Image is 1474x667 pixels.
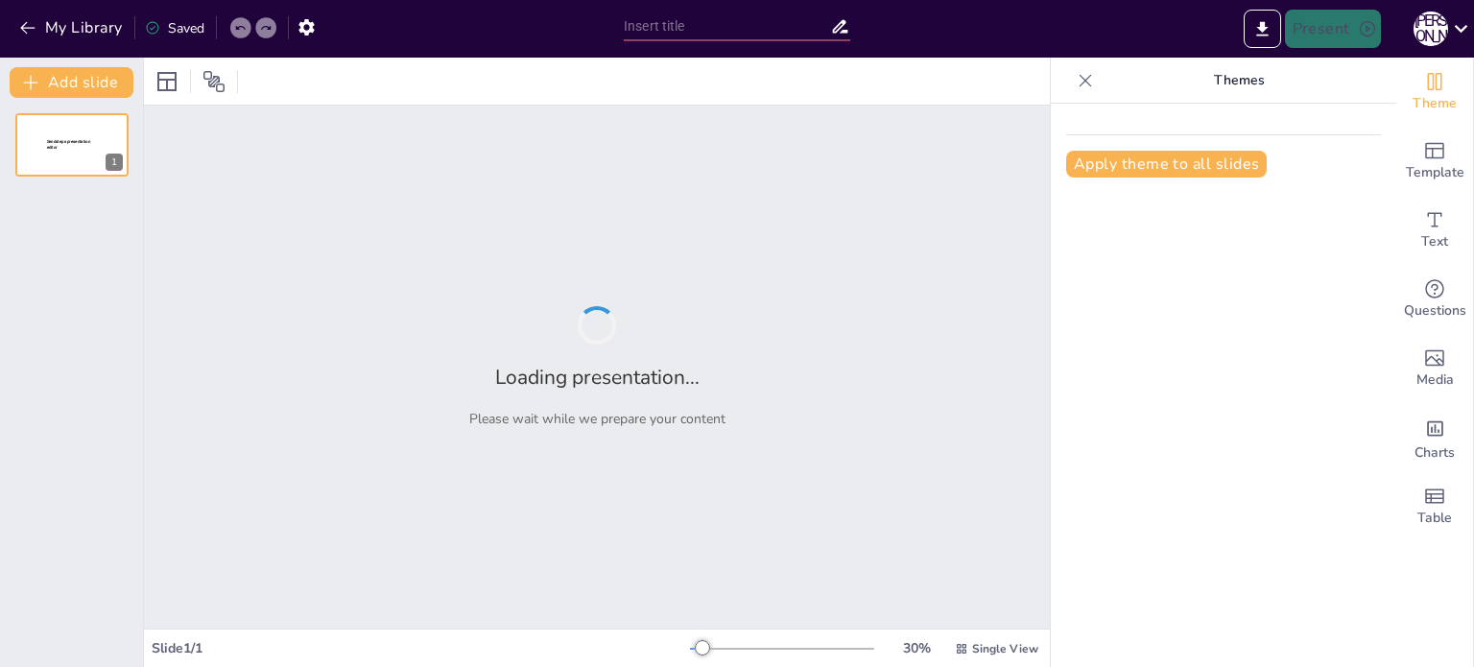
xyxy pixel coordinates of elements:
div: Add text boxes [1396,196,1473,265]
span: Theme [1413,93,1457,114]
div: Layout [152,66,182,97]
input: Insert title [624,12,830,40]
button: С [PERSON_NAME] [1414,10,1448,48]
span: Sendsteps presentation editor [47,139,90,150]
div: Saved [145,19,204,37]
div: 1 [106,154,123,171]
button: Present [1285,10,1381,48]
span: Position [202,70,226,93]
p: Please wait while we prepare your content [469,410,725,428]
span: Template [1406,162,1464,183]
div: Change the overall theme [1396,58,1473,127]
span: Charts [1415,442,1455,464]
button: Add slide [10,67,133,98]
h2: Loading presentation... [495,364,700,391]
div: Add ready made slides [1396,127,1473,196]
span: Questions [1404,300,1466,322]
div: Get real-time input from your audience [1396,265,1473,334]
button: Apply theme to all slides [1066,151,1267,178]
span: Table [1417,508,1452,529]
div: Add images, graphics, shapes or video [1396,334,1473,403]
button: Export to PowerPoint [1244,10,1281,48]
span: Single View [972,641,1038,656]
span: Text [1421,231,1448,252]
button: My Library [14,12,131,43]
p: Themes [1101,58,1377,104]
div: Add a table [1396,472,1473,541]
div: С [PERSON_NAME] [1414,12,1448,46]
div: 30 % [893,639,939,657]
div: 1 [15,113,129,177]
span: Media [1416,369,1454,391]
div: Slide 1 / 1 [152,639,690,657]
div: Add charts and graphs [1396,403,1473,472]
